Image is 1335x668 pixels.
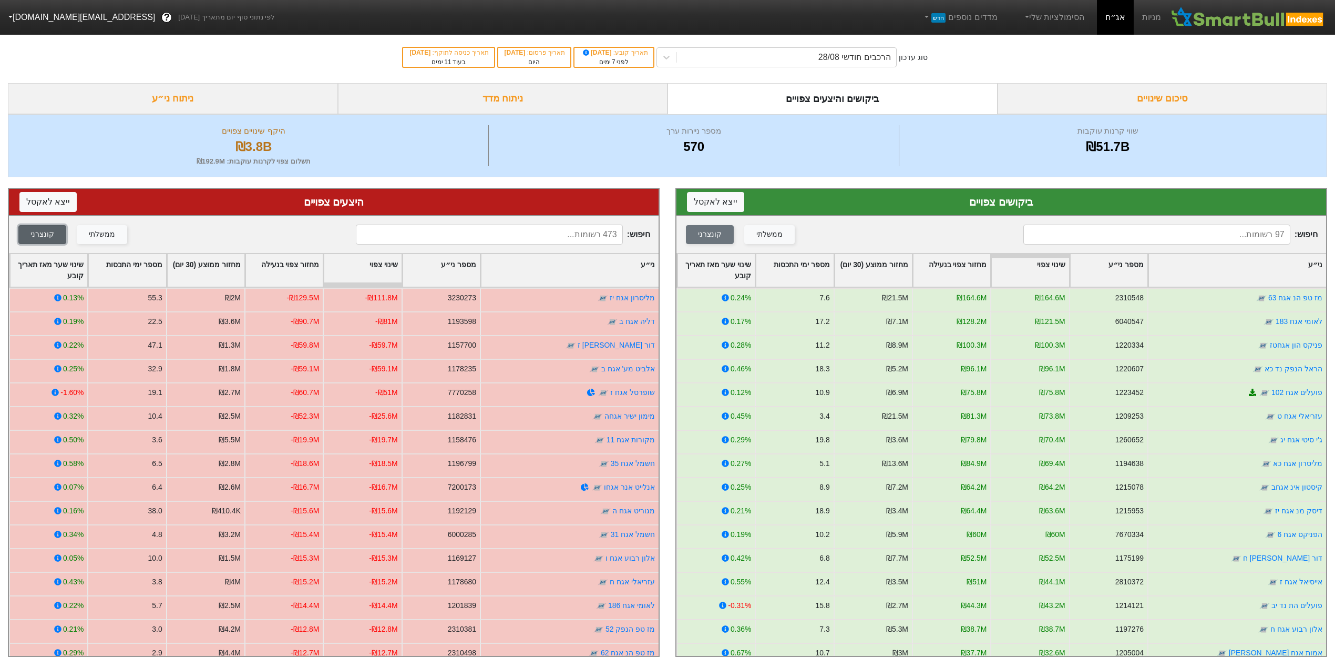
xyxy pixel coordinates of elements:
div: קונצרני [698,229,722,240]
div: 3.0 [152,624,162,635]
img: tase link [1252,364,1263,375]
a: מליסרון אגח כא [1273,459,1322,468]
div: היקף שינויים צפויים [22,125,486,137]
a: קיסטון אינ אגחב [1271,483,1322,491]
div: -₪81M [375,316,398,327]
img: tase link [592,411,603,422]
input: 473 רשומות... [356,225,623,245]
div: 10.0 [148,553,162,564]
div: ₪2.7M [219,387,241,398]
span: 7 [612,58,615,66]
div: 2310548 [1115,292,1144,303]
div: ₪164.6M [1035,292,1065,303]
img: tase link [566,340,576,351]
div: -₪90.7M [291,316,319,327]
div: 0.29% [731,434,751,446]
img: tase link [593,624,604,635]
div: מספר ניירות ערך [491,125,897,137]
div: ₪121.5M [1035,316,1065,327]
a: הסימולציות שלי [1019,7,1089,28]
div: -₪15.3M [369,553,397,564]
div: 1157700 [448,340,476,351]
a: מקורות אגח 11 [607,436,655,444]
a: לאומי אגח 183 [1276,317,1322,326]
span: [DATE] [505,49,527,56]
a: אלון רבוע אגח ו [605,554,655,562]
img: SmartBull [1169,7,1327,28]
img: tase link [1263,506,1274,517]
button: קונצרני [686,225,734,244]
div: ₪3.2M [219,529,241,540]
div: ביקושים צפויים [687,194,1316,210]
div: 6000285 [448,529,476,540]
img: tase link [594,435,605,446]
div: ₪69.4M [1039,458,1065,469]
div: תשלום צפוי לקרנות עוקבות : ₪192.9M [22,156,486,167]
div: Toggle SortBy [403,254,480,287]
a: פועלים אגח 102 [1271,388,1322,397]
div: ₪2.5M [219,411,241,422]
div: 0.05% [63,553,84,564]
div: ₪51.7B [902,137,1313,156]
img: tase link [598,388,609,398]
div: ₪60M [967,529,987,540]
div: 32.9 [148,363,162,375]
div: 1182831 [448,411,476,422]
div: 0.13% [63,292,84,303]
div: -1.60% [60,387,84,398]
div: ₪70.4M [1039,434,1065,446]
div: תאריך כניסה לתוקף : [408,48,488,57]
div: 1214121 [1115,600,1144,611]
div: 1223452 [1115,387,1144,398]
div: -₪15.6M [369,505,397,517]
div: ביקושים והיצעים צפויים [667,83,998,114]
div: 0.46% [731,363,751,375]
div: -₪129.5M [286,292,319,303]
img: tase link [589,648,599,659]
div: 1178680 [448,576,476,588]
div: ₪2.8M [219,458,241,469]
div: 0.34% [63,529,84,540]
div: ₪79.8M [961,434,987,446]
img: tase link [592,482,602,493]
a: עזריאלי אגח ט [1277,412,1322,420]
a: מגוריט אגח ה [612,507,655,515]
div: 4.8 [152,529,162,540]
div: ₪7.2M [886,482,908,493]
a: שופרסל אגח ז [610,388,655,397]
div: לפני ימים [580,57,648,67]
div: 1175199 [1115,553,1144,564]
div: 15.8 [816,600,830,611]
div: היצעים צפויים [19,194,648,210]
div: 1158476 [448,434,476,446]
div: ₪2.5M [219,600,241,611]
div: סוג עדכון [899,52,928,63]
div: -₪15.3M [291,553,319,564]
span: חיפוש : [356,225,650,245]
a: דיסק מנ אגח יז [1275,507,1322,515]
div: -₪15.2M [291,576,319,588]
div: ניתוח ני״ע [8,83,338,114]
div: הרכבים חודשי 28/08 [818,51,891,64]
span: חדש [931,13,946,23]
a: דור [PERSON_NAME] ח [1243,554,1322,562]
input: 97 רשומות... [1023,225,1290,245]
img: tase link [600,506,611,517]
div: 0.24% [731,292,751,303]
div: -₪15.2M [369,576,397,588]
img: tase link [1261,459,1271,469]
div: 6.4 [152,482,162,493]
div: ₪84.9M [961,458,987,469]
div: ₪410.4K [212,505,241,517]
div: ₪5.5M [219,434,241,446]
div: 0.21% [63,624,84,635]
div: ₪21.5M [882,411,908,422]
div: 10.4 [148,411,162,422]
img: tase link [1268,577,1278,588]
div: 1220607 [1115,363,1144,375]
div: 570 [491,137,897,156]
div: 1194638 [1115,458,1144,469]
a: אלביט מע' אגח ב [601,365,655,373]
button: ייצא לאקסל [19,192,77,212]
span: 11 [444,58,451,66]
